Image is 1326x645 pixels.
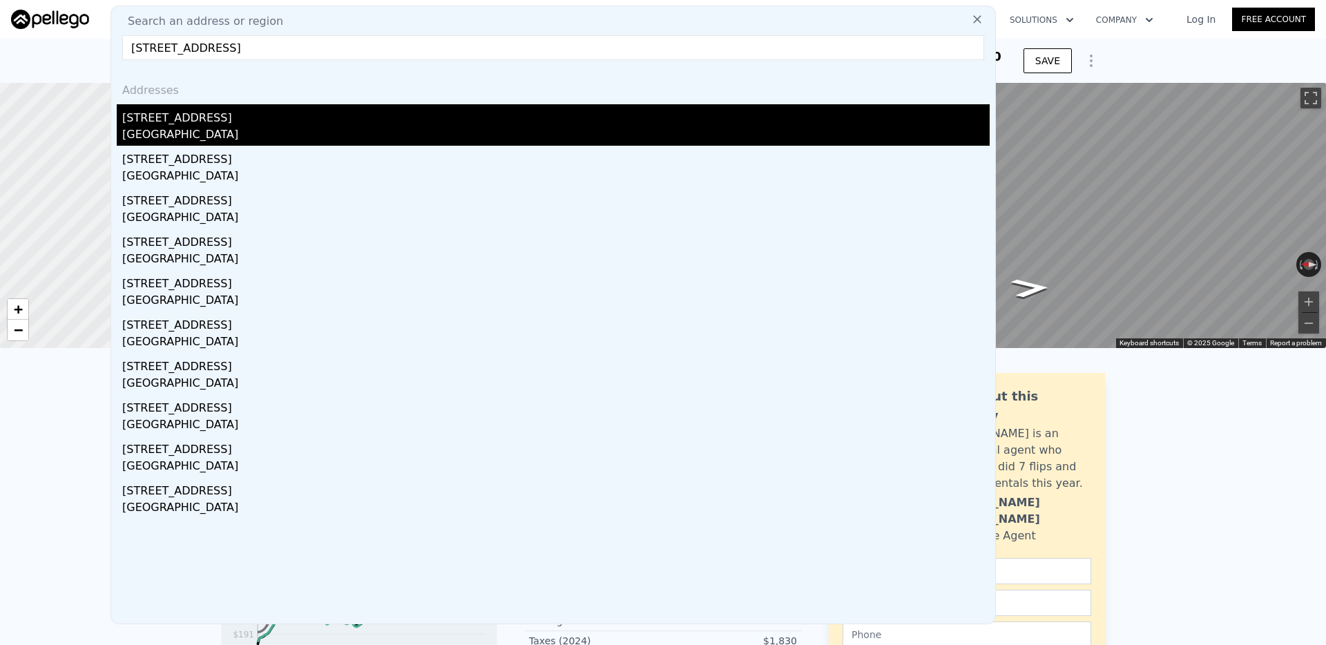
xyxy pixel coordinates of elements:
button: Zoom out [1298,313,1319,334]
button: Toggle fullscreen view [1300,88,1321,108]
div: [PERSON_NAME] [PERSON_NAME] [937,494,1091,528]
button: Keyboard shortcuts [1120,338,1179,348]
span: + [14,300,23,318]
button: SAVE [1024,48,1072,73]
button: Zoom in [1298,291,1319,312]
a: Zoom in [8,299,28,320]
a: Zoom out [8,320,28,340]
div: [GEOGRAPHIC_DATA] [122,209,990,229]
button: Rotate clockwise [1314,252,1322,277]
button: Solutions [999,8,1085,32]
a: Free Account [1232,8,1315,31]
div: [GEOGRAPHIC_DATA] [122,292,990,311]
div: [STREET_ADDRESS] [122,436,990,458]
div: [GEOGRAPHIC_DATA] [122,499,990,519]
a: Log In [1170,12,1232,26]
div: [STREET_ADDRESS] [122,104,990,126]
div: [GEOGRAPHIC_DATA] [122,334,990,353]
div: [GEOGRAPHIC_DATA] [122,416,990,436]
path: Go South, Via Val Verde [995,274,1066,302]
div: Ask about this property [937,387,1091,425]
span: © 2025 Google [1187,339,1234,347]
a: Report a problem [1270,339,1322,347]
div: [GEOGRAPHIC_DATA] [122,168,990,187]
span: Search an address or region [117,13,283,30]
div: [STREET_ADDRESS] [122,311,990,334]
div: [GEOGRAPHIC_DATA] [122,251,990,270]
input: Enter an address, city, region, neighborhood or zip code [122,35,984,60]
div: [GEOGRAPHIC_DATA] [122,126,990,146]
div: [STREET_ADDRESS] [122,270,990,292]
div: [STREET_ADDRESS] [122,353,990,375]
button: Show Options [1077,47,1105,75]
div: [PERSON_NAME] is an active local agent who personally did 7 flips and bought 3 rentals this year. [937,425,1091,492]
button: Rotate counterclockwise [1296,252,1304,277]
div: [GEOGRAPHIC_DATA] [122,375,990,394]
img: Pellego [11,10,89,29]
div: [STREET_ADDRESS] [122,187,990,209]
tspan: $191 [233,630,254,639]
div: [STREET_ADDRESS] [122,477,990,499]
div: [STREET_ADDRESS] [122,229,990,251]
button: Reset the view [1296,259,1322,270]
div: [GEOGRAPHIC_DATA] [122,458,990,477]
div: Addresses [117,71,990,104]
div: [STREET_ADDRESS] [122,394,990,416]
span: − [14,321,23,338]
button: Company [1085,8,1164,32]
div: [STREET_ADDRESS] [122,146,990,168]
a: Terms [1242,339,1262,347]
